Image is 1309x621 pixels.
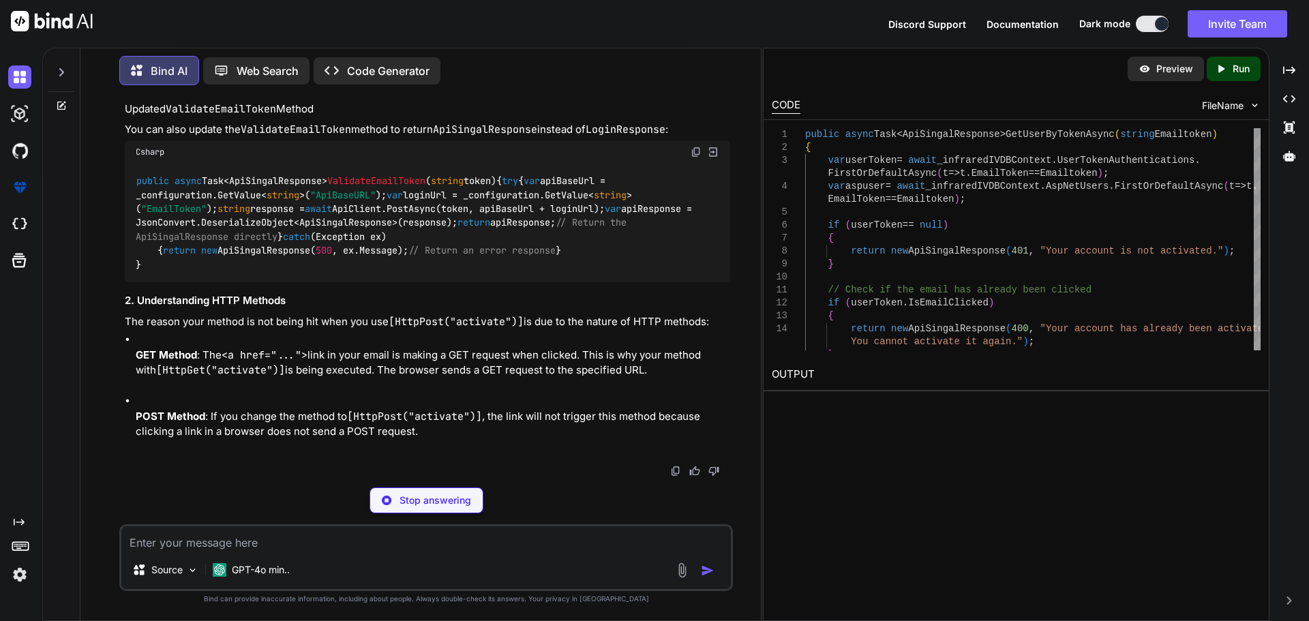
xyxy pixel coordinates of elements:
[400,494,471,507] p: Stop answering
[1006,323,1011,334] span: (
[897,129,902,140] span: <
[1028,323,1034,334] span: ,
[1040,323,1274,334] span: "Your account has already been activated.
[1109,181,1114,192] span: .
[136,409,730,440] p: : If you change the method to , the link will not trigger this method because clicking a link in ...
[805,142,811,153] span: {
[1114,129,1119,140] span: (
[125,122,730,138] p: You can also update the method to return instead of :
[851,297,903,308] span: userToken
[1079,17,1130,31] span: Dark mode
[772,258,787,271] div: 9
[1156,62,1193,76] p: Preview
[772,348,787,361] div: 15
[989,297,994,308] span: )
[772,180,787,193] div: 4
[987,17,1059,31] button: Documentation
[151,563,183,577] p: Source
[1139,63,1151,75] img: preview
[828,181,845,192] span: var
[845,181,885,192] span: aspuser
[891,245,908,256] span: new
[151,63,187,79] p: Bind AI
[772,154,787,167] div: 3
[942,168,948,179] span: t
[885,194,897,205] span: ==
[1051,155,1057,166] span: .
[1114,181,1223,192] span: FirstOrDefaultAsync
[1223,181,1229,192] span: (
[136,147,164,157] span: Csharp
[960,194,965,205] span: ;
[232,563,290,577] p: GPT-4o min..
[201,245,217,257] span: new
[1028,168,1040,179] span: ==
[408,245,556,257] span: // Return an error response
[999,129,1005,140] span: >
[1011,245,1028,256] span: 401
[908,155,937,166] span: await
[163,245,196,257] span: return
[772,322,787,335] div: 14
[851,336,1023,347] span: You cannot activate it again."
[772,219,787,232] div: 6
[772,309,787,322] div: 13
[141,202,207,215] span: "EmailToken"
[897,194,954,205] span: Emailtoken
[674,562,690,578] img: attachment
[772,271,787,284] div: 10
[166,102,276,116] code: ValidateEmailToken
[156,363,285,377] code: [HttpGet("activate")]
[1212,129,1217,140] span: )
[1229,181,1234,192] span: t
[1188,10,1287,37] button: Invite Team
[1235,181,1246,192] span: =>
[1057,155,1194,166] span: UserTokenAuthentications
[1006,129,1115,140] span: GetUserByTokenAsync
[1040,168,1097,179] span: Emailtoken
[1103,168,1109,179] span: ;
[965,168,971,179] span: .
[908,245,1006,256] span: ApiSingalResponse
[347,410,482,423] code: [HttpPost("activate")]
[136,348,730,378] p: : The link in your email is making a GET request when clicked. This is why your method with is be...
[885,181,890,192] span: =
[903,219,914,230] span: ==
[213,563,226,577] img: GPT-4o mini
[8,176,31,199] img: premium
[828,155,845,166] span: var
[828,219,839,230] span: if
[891,323,908,334] span: new
[125,314,730,330] p: The reason your method is not being hit when you use is due to the nature of HTTP methods:
[772,141,787,154] div: 2
[1097,168,1102,179] span: )
[701,564,714,577] img: icon
[764,359,1269,391] h2: OUTPUT
[1028,245,1034,256] span: ,
[937,155,1051,166] span: _infraredIVDBContext
[851,245,885,256] span: return
[187,564,198,576] img: Pick Models
[1011,323,1028,334] span: 400
[175,175,202,187] span: async
[1229,245,1234,256] span: ;
[8,213,31,236] img: cloudideIcon
[241,123,351,136] code: ValidateEmailToken
[136,175,169,187] span: public
[805,129,839,140] span: public
[387,189,403,201] span: var
[908,297,989,308] span: IsEmailClicked
[828,258,833,269] span: }
[897,181,925,192] span: await
[283,230,310,243] span: catch
[1040,245,1223,256] span: "Your account is not activated."
[1233,62,1250,76] p: Run
[310,189,376,201] span: "ApiBaseURL"
[433,123,537,136] code: ApiSingalResponse
[347,63,430,79] p: Code Generator
[845,129,873,140] span: async
[1194,155,1200,166] span: .
[136,410,205,423] strong: POST Method
[125,102,730,117] h4: Updated Method
[237,63,299,79] p: Web Search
